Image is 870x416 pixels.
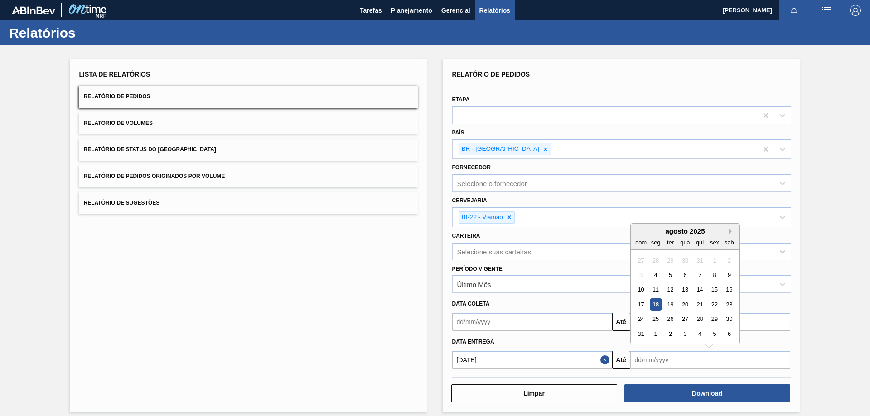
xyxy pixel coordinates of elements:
div: Choose terça-feira, 5 de agosto de 2025 [664,269,676,281]
div: month 2025-08 [633,253,736,341]
img: Logout [850,5,861,16]
div: Choose sábado, 6 de setembro de 2025 [723,328,735,340]
label: Período Vigente [452,266,503,272]
div: sab [723,236,735,249]
button: Relatório de Status do [GEOGRAPHIC_DATA] [79,139,418,161]
input: dd/mm/yyyy [630,351,790,369]
div: Choose quarta-feira, 6 de agosto de 2025 [679,269,691,281]
div: agosto 2025 [631,227,739,235]
div: Selecione suas carteiras [457,248,531,255]
div: Choose terça-feira, 19 de agosto de 2025 [664,298,676,311]
div: Último Mês [457,281,491,288]
span: Relatório de Pedidos [452,71,530,78]
div: Choose quarta-feira, 20 de agosto de 2025 [679,298,691,311]
div: Choose sábado, 30 de agosto de 2025 [723,313,735,325]
label: Carteira [452,233,480,239]
div: Not available terça-feira, 29 de julho de 2025 [664,254,676,266]
div: Choose domingo, 10 de agosto de 2025 [635,283,647,296]
div: Choose segunda-feira, 4 de agosto de 2025 [649,269,662,281]
h1: Relatórios [9,28,170,38]
label: Fornecedor [452,164,491,171]
div: qui [693,236,706,249]
button: Relatório de Pedidos [79,86,418,108]
div: BR22 - Viamão [459,212,504,223]
div: Not available segunda-feira, 28 de julho de 2025 [649,254,662,266]
button: Download [624,384,790,402]
div: Choose quinta-feira, 21 de agosto de 2025 [693,298,706,311]
label: País [452,129,464,136]
div: Not available quarta-feira, 30 de julho de 2025 [679,254,691,266]
div: Choose sexta-feira, 15 de agosto de 2025 [708,283,720,296]
div: Choose quinta-feira, 28 de agosto de 2025 [693,313,706,325]
span: Relatório de Pedidos Originados por Volume [84,173,225,179]
div: Choose sábado, 9 de agosto de 2025 [723,269,735,281]
span: Relatório de Status do [GEOGRAPHIC_DATA] [84,146,216,153]
div: sex [708,236,720,249]
div: Choose terça-feira, 12 de agosto de 2025 [664,283,676,296]
span: Gerencial [441,5,470,16]
div: Choose quarta-feira, 13 de agosto de 2025 [679,283,691,296]
div: Choose terça-feira, 2 de setembro de 2025 [664,328,676,340]
img: TNhmsLtSVTkK8tSr43FrP2fwEKptu5GPRR3wAAAABJRU5ErkJggg== [12,6,55,14]
div: Choose segunda-feira, 18 de agosto de 2025 [649,298,662,311]
div: Choose sábado, 16 de agosto de 2025 [723,283,735,296]
div: ter [664,236,676,249]
div: Not available sexta-feira, 1 de agosto de 2025 [708,254,720,266]
div: Choose sexta-feira, 8 de agosto de 2025 [708,269,720,281]
div: Choose quarta-feira, 27 de agosto de 2025 [679,313,691,325]
div: Not available domingo, 3 de agosto de 2025 [635,269,647,281]
button: Close [600,351,612,369]
div: dom [635,236,647,249]
button: Notificações [779,4,808,17]
div: Choose domingo, 31 de agosto de 2025 [635,328,647,340]
div: Choose segunda-feira, 11 de agosto de 2025 [649,283,662,296]
div: seg [649,236,662,249]
span: Data entrega [452,339,494,345]
button: Relatório de Sugestões [79,192,418,214]
span: Lista de Relatórios [79,71,150,78]
span: Relatórios [479,5,510,16]
span: Relatório de Pedidos [84,93,150,100]
div: Choose sexta-feira, 29 de agosto de 2025 [708,313,720,325]
span: Planejamento [391,5,432,16]
div: Choose quinta-feira, 4 de setembro de 2025 [693,328,706,340]
div: Not available domingo, 27 de julho de 2025 [635,254,647,266]
div: Choose quinta-feira, 14 de agosto de 2025 [693,283,706,296]
div: Choose sábado, 23 de agosto de 2025 [723,298,735,311]
button: Relatório de Pedidos Originados por Volume [79,165,418,187]
button: Relatório de Volumes [79,112,418,134]
span: Data coleta [452,301,490,307]
label: Etapa [452,96,470,103]
label: Cervejaria [452,197,487,204]
img: userActions [821,5,832,16]
div: Choose quarta-feira, 3 de setembro de 2025 [679,328,691,340]
input: dd/mm/yyyy [452,351,612,369]
div: Not available sábado, 2 de agosto de 2025 [723,254,735,266]
div: Choose segunda-feira, 1 de setembro de 2025 [649,328,662,340]
span: Relatório de Volumes [84,120,153,126]
span: Relatório de Sugestões [84,200,160,206]
button: Next Month [729,228,735,234]
input: dd/mm/yyyy [452,313,612,331]
button: Limpar [451,384,617,402]
div: Choose terça-feira, 26 de agosto de 2025 [664,313,676,325]
div: Choose quinta-feira, 7 de agosto de 2025 [693,269,706,281]
div: Choose domingo, 24 de agosto de 2025 [635,313,647,325]
div: Choose sexta-feira, 5 de setembro de 2025 [708,328,720,340]
span: Tarefas [360,5,382,16]
div: Selecione o fornecedor [457,180,527,187]
div: Choose segunda-feira, 25 de agosto de 2025 [649,313,662,325]
div: qua [679,236,691,249]
button: Até [612,313,630,331]
div: Not available quinta-feira, 31 de julho de 2025 [693,254,706,266]
button: Até [612,351,630,369]
div: Choose domingo, 17 de agosto de 2025 [635,298,647,311]
div: Choose sexta-feira, 22 de agosto de 2025 [708,298,720,311]
div: BR - [GEOGRAPHIC_DATA] [459,143,541,155]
